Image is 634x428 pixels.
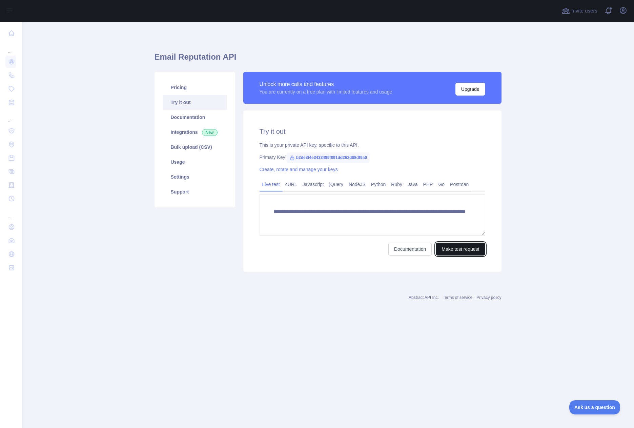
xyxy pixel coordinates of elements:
[5,110,16,123] div: ...
[5,41,16,54] div: ...
[260,142,485,148] div: This is your private API key, specific to this API.
[368,179,389,190] a: Python
[476,295,501,300] a: Privacy policy
[163,140,227,155] a: Bulk upload (CSV)
[443,295,472,300] a: Terms of service
[455,83,485,96] button: Upgrade
[260,80,392,88] div: Unlock more calls and features
[421,179,436,190] a: PHP
[436,243,485,256] button: Make test request
[260,88,392,95] div: You are currently on a free plan with limited features and usage
[388,179,405,190] a: Ruby
[163,80,227,95] a: Pricing
[163,155,227,169] a: Usage
[300,179,327,190] a: Javascript
[435,179,447,190] a: Go
[447,179,471,190] a: Postman
[260,167,338,172] a: Create, rotate and manage your keys
[409,295,439,300] a: Abstract API Inc.
[163,125,227,140] a: Integrations New
[287,152,370,163] span: b2de3f4e3433489f891dd262d88df9a0
[163,95,227,110] a: Try it out
[283,179,300,190] a: cURL
[5,206,16,220] div: ...
[163,184,227,199] a: Support
[388,243,432,256] a: Documentation
[260,154,485,161] div: Primary Key:
[260,179,283,190] a: Live test
[560,5,599,16] button: Invite users
[327,179,346,190] a: jQuery
[163,110,227,125] a: Documentation
[405,179,421,190] a: Java
[163,169,227,184] a: Settings
[346,179,368,190] a: NodeJS
[569,400,620,414] iframe: Toggle Customer Support
[155,52,502,68] h1: Email Reputation API
[571,7,597,15] span: Invite users
[202,129,218,136] span: New
[260,127,485,136] h2: Try it out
